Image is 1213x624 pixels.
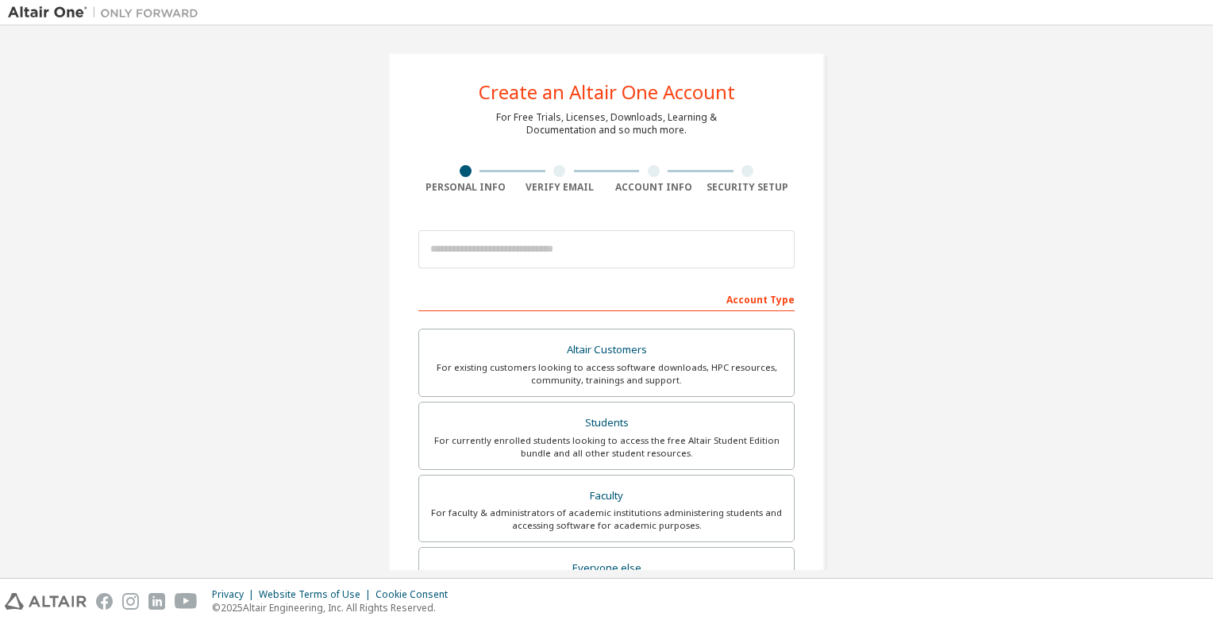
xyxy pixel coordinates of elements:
[496,111,717,137] div: For Free Trials, Licenses, Downloads, Learning & Documentation and so much more.
[429,507,784,532] div: For faculty & administrators of academic institutions administering students and accessing softwa...
[418,181,513,194] div: Personal Info
[429,557,784,580] div: Everyone else
[259,588,375,601] div: Website Terms of Use
[212,588,259,601] div: Privacy
[212,601,457,614] p: © 2025 Altair Engineering, Inc. All Rights Reserved.
[701,181,795,194] div: Security Setup
[175,593,198,610] img: youtube.svg
[429,361,784,387] div: For existing customers looking to access software downloads, HPC resources, community, trainings ...
[429,434,784,460] div: For currently enrolled students looking to access the free Altair Student Edition bundle and all ...
[429,339,784,361] div: Altair Customers
[606,181,701,194] div: Account Info
[96,593,113,610] img: facebook.svg
[479,83,735,102] div: Create an Altair One Account
[122,593,139,610] img: instagram.svg
[375,588,457,601] div: Cookie Consent
[513,181,607,194] div: Verify Email
[148,593,165,610] img: linkedin.svg
[429,412,784,434] div: Students
[5,593,87,610] img: altair_logo.svg
[418,286,795,311] div: Account Type
[429,485,784,507] div: Faculty
[8,5,206,21] img: Altair One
